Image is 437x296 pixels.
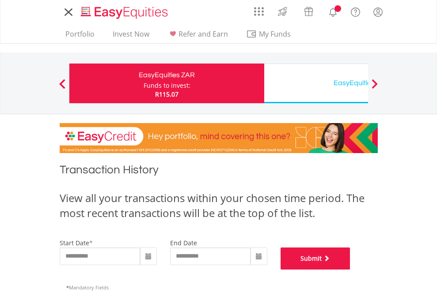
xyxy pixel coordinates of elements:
[322,2,344,20] a: Notifications
[66,284,109,291] span: Mandatory Fields
[60,191,378,221] div: View all your transactions within your chosen time period. The most recent transactions will be a...
[344,2,367,20] a: FAQ's and Support
[75,69,259,81] div: EasyEquities ZAR
[155,90,179,98] span: R115.07
[60,162,378,182] h1: Transaction History
[281,247,350,270] button: Submit
[77,2,171,20] a: Home page
[170,239,197,247] label: end date
[144,81,190,90] div: Funds to invest:
[275,4,290,19] img: thrive-v2.svg
[366,83,384,92] button: Next
[248,2,270,16] a: AppsGrid
[254,7,264,16] img: grid-menu-icon.svg
[60,123,378,153] img: EasyCredit Promotion Banner
[164,30,232,43] a: Refer and Earn
[246,28,304,40] span: My Funds
[60,239,89,247] label: start date
[367,2,389,22] a: My Profile
[301,4,316,19] img: vouchers-v2.svg
[296,2,322,19] a: Vouchers
[53,83,71,92] button: Previous
[79,5,171,20] img: EasyEquities_Logo.png
[179,29,228,39] span: Refer and Earn
[109,30,153,43] a: Invest Now
[62,30,98,43] a: Portfolio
